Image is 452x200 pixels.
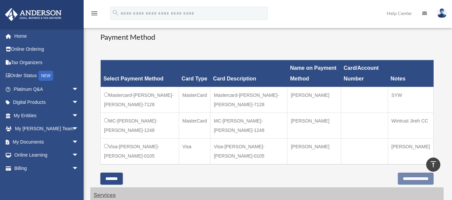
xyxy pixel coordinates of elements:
span: arrow_drop_down [72,82,85,96]
td: Visa-[PERSON_NAME]-[PERSON_NAME]-0105 [101,139,179,165]
a: My [PERSON_NAME] Teamarrow_drop_down [5,122,89,136]
strong: Services [94,192,116,198]
a: Platinum Q&Aarrow_drop_down [5,82,89,96]
td: [PERSON_NAME] [287,87,341,113]
a: Billingarrow_drop_down [5,162,85,175]
span: arrow_drop_down [72,122,85,136]
span: arrow_drop_down [72,96,85,110]
td: [PERSON_NAME] [287,113,341,139]
a: Online Ordering [5,43,89,56]
i: menu [90,9,98,17]
a: vertical_align_top [426,158,440,172]
td: MC-[PERSON_NAME]-[PERSON_NAME]-1248 [210,113,287,139]
a: My Documentsarrow_drop_down [5,135,89,149]
th: Select Payment Method [101,60,179,87]
span: arrow_drop_down [72,162,85,175]
th: Card/Account Number [341,60,388,87]
img: Anderson Advisors Platinum Portal [3,8,64,21]
td: [PERSON_NAME] [287,139,341,165]
th: Card Description [210,60,287,87]
a: My Entitiesarrow_drop_down [5,109,89,122]
td: MasterCard [179,87,210,113]
td: MC-[PERSON_NAME]-[PERSON_NAME]-1248 [101,113,179,139]
td: Mastercard-[PERSON_NAME]-[PERSON_NAME]-7128 [210,87,287,113]
a: Open Invoices [9,175,82,189]
a: Home [5,29,89,43]
th: Card Type [179,60,210,87]
th: Name on Payment Method [287,60,341,87]
span: arrow_drop_down [72,149,85,162]
h3: Payment Method [100,32,434,42]
td: Mastercard-[PERSON_NAME]-[PERSON_NAME]-7128 [101,87,179,113]
td: Visa [179,139,210,165]
span: arrow_drop_down [72,109,85,123]
a: menu [90,12,98,17]
th: Notes [388,60,433,87]
img: User Pic [437,8,447,18]
td: SYW [388,87,433,113]
a: Online Learningarrow_drop_down [5,149,89,162]
a: Order StatusNEW [5,69,89,83]
td: [PERSON_NAME] [388,139,433,165]
td: Visa-[PERSON_NAME]-[PERSON_NAME]-0105 [210,139,287,165]
i: vertical_align_top [429,160,437,168]
a: Tax Organizers [5,56,89,69]
div: NEW [38,71,53,81]
td: Wintrust Jireh CC [388,113,433,139]
i: search [112,9,119,16]
a: Digital Productsarrow_drop_down [5,96,89,109]
span: arrow_drop_down [72,135,85,149]
td: MasterCard [179,113,210,139]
